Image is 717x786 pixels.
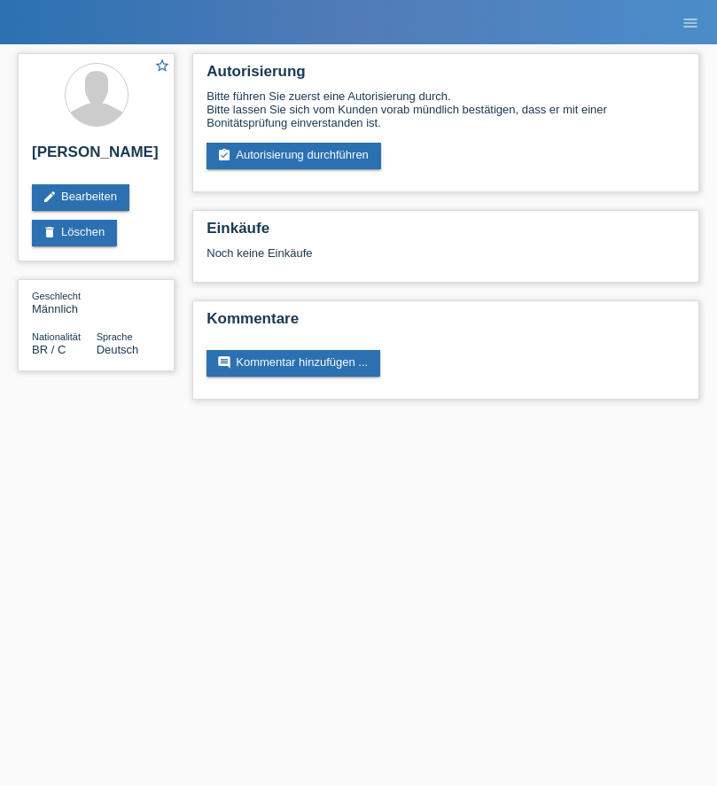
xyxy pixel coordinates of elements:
div: Noch keine Einkäufe [207,246,685,273]
a: assignment_turned_inAutorisierung durchführen [207,143,381,169]
i: menu [682,14,699,32]
span: Brasilien / C / 30.05.2021 [32,343,66,356]
a: menu [673,17,708,27]
div: Bitte führen Sie zuerst eine Autorisierung durch. Bitte lassen Sie sich vom Kunden vorab mündlich... [207,89,685,129]
span: Sprache [97,331,133,342]
h2: [PERSON_NAME] [32,144,160,170]
span: Deutsch [97,343,139,356]
a: editBearbeiten [32,184,129,211]
i: star_border [154,58,170,74]
span: Geschlecht [32,291,81,301]
h2: Einkäufe [207,220,685,246]
a: star_border [154,58,170,76]
h2: Autorisierung [207,63,685,89]
a: commentKommentar hinzufügen ... [207,350,380,377]
span: Nationalität [32,331,81,342]
h2: Kommentare [207,310,685,337]
i: edit [43,190,57,204]
div: Männlich [32,289,97,315]
i: assignment_turned_in [217,148,231,162]
i: comment [217,355,231,370]
a: deleteLöschen [32,220,117,246]
i: delete [43,225,57,239]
